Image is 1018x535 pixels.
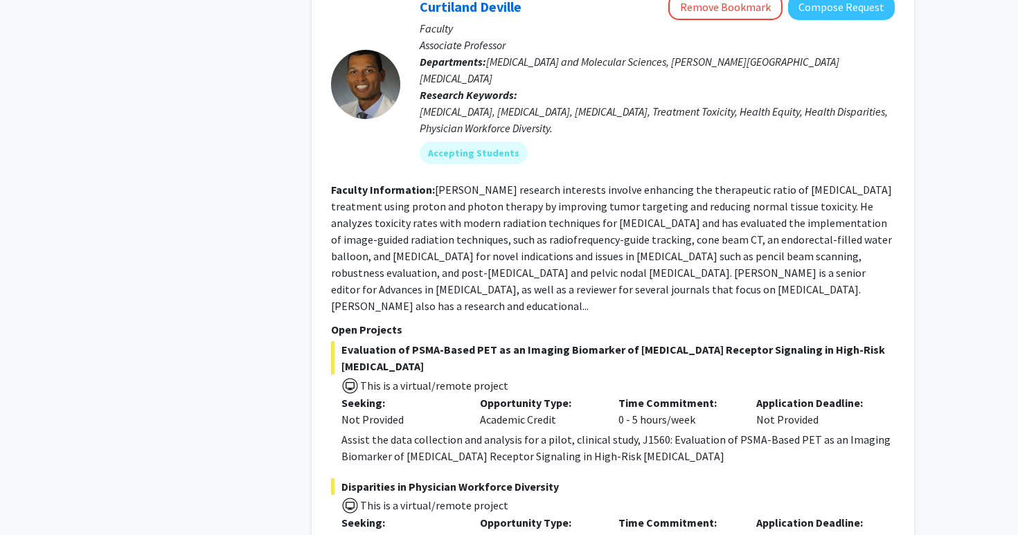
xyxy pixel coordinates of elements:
[618,395,736,411] p: Time Commitment:
[756,395,874,411] p: Application Deadline:
[341,514,459,531] p: Seeking:
[480,395,598,411] p: Opportunity Type:
[359,498,508,512] span: This is a virtual/remote project
[746,395,884,428] div: Not Provided
[331,321,895,338] p: Open Projects
[480,514,598,531] p: Opportunity Type:
[756,514,874,531] p: Application Deadline:
[331,183,892,313] fg-read-more: [PERSON_NAME] research interests involve enhancing the therapeutic ratio of [MEDICAL_DATA] treatm...
[608,395,747,428] div: 0 - 5 hours/week
[331,478,895,495] span: Disparities in Physician Workforce Diversity
[420,37,895,53] p: Associate Professor
[618,514,736,531] p: Time Commitment:
[331,183,435,197] b: Faculty Information:
[420,142,528,164] mat-chip: Accepting Students
[420,88,517,102] b: Research Keywords:
[420,20,895,37] p: Faculty
[341,431,895,464] div: Assist the data collection and analysis for a pilot, clinical study, J1560: Evaluation of PSMA-Ba...
[359,379,508,392] span: This is a virtual/remote project
[341,395,459,411] p: Seeking:
[10,473,59,525] iframe: Chat
[331,341,895,374] span: Evaluation of PSMA-Based PET as an Imaging Biomarker of [MEDICAL_DATA] Receptor Signaling in High...
[420,103,895,136] div: [MEDICAL_DATA], [MEDICAL_DATA], [MEDICAL_DATA], Treatment Toxicity, Health Equity, Health Dispari...
[420,55,839,85] span: [MEDICAL_DATA] and Molecular Sciences, [PERSON_NAME][GEOGRAPHIC_DATA][MEDICAL_DATA]
[420,55,486,69] b: Departments:
[470,395,608,428] div: Academic Credit
[341,411,459,428] div: Not Provided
